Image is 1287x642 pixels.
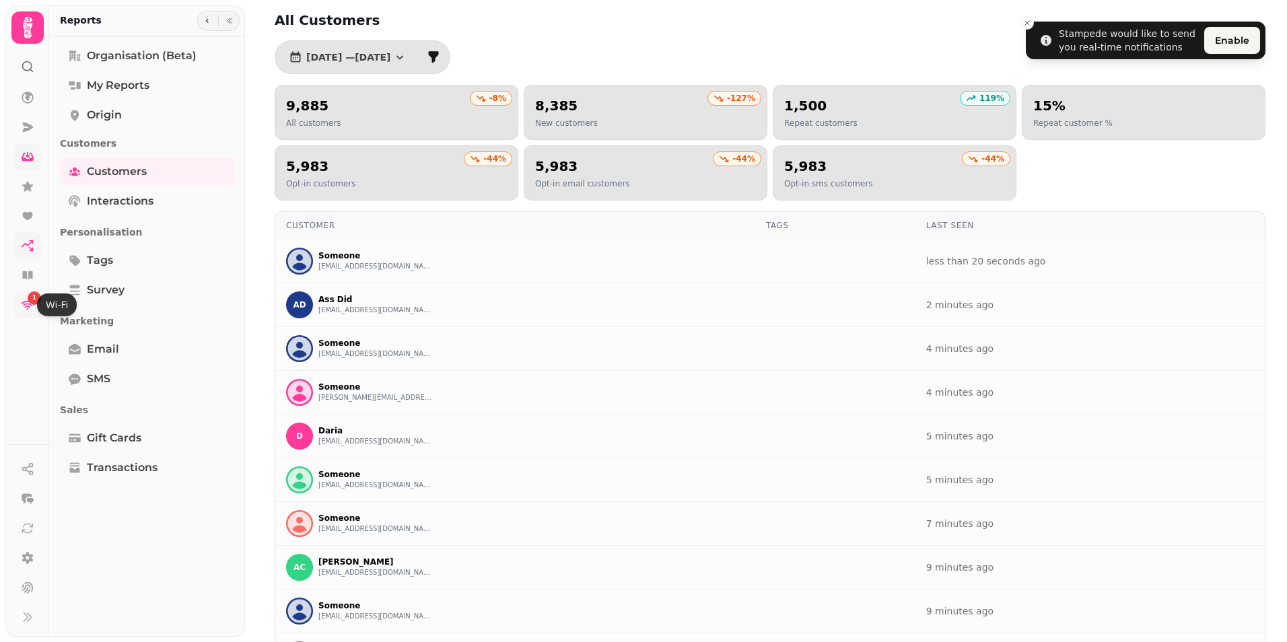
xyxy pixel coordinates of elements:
a: 4 minutes ago [926,343,994,354]
a: Interactions [60,188,234,215]
p: Someone [318,469,433,480]
h2: 15% [1033,96,1113,115]
h2: 8,385 [535,96,598,115]
a: Email [60,336,234,363]
p: -44 % [732,153,755,164]
span: [DATE] — [DATE] [306,52,390,62]
p: Someone [318,250,433,261]
a: Transactions [60,454,234,481]
p: [PERSON_NAME] [318,557,433,567]
span: Organisation (beta) [87,48,197,64]
span: tags [87,252,113,269]
button: [EMAIL_ADDRESS][DOMAIN_NAME] [318,611,433,622]
a: 2 minutes ago [926,299,994,310]
span: survey [87,282,125,298]
div: Stampede would like to send you real-time notifications [1059,27,1199,54]
p: -44 % [981,153,1004,164]
div: Customer [286,220,744,231]
a: 9 minutes ago [926,606,994,616]
a: 4 minutes ago [926,387,994,398]
span: Customers [87,164,147,180]
p: Repeat customer % [1033,118,1113,129]
h2: All Customers [275,11,533,30]
h2: 5,983 [535,157,630,176]
p: Opt-in customers [286,178,356,189]
p: Someone [318,338,433,349]
span: AC [293,563,306,572]
p: Someone [318,382,433,392]
span: AD [293,300,306,310]
a: 9 minutes ago [926,562,994,573]
h2: Reports [60,13,102,27]
button: [EMAIL_ADDRESS][DOMAIN_NAME] [318,567,433,578]
span: Origin [87,107,122,123]
p: -44 % [483,153,506,164]
p: Someone [318,600,433,611]
span: Interactions [87,193,153,209]
p: All customers [286,118,341,129]
div: Wi-Fi [37,293,77,316]
a: My Reports [60,72,234,99]
h2: 5,983 [784,157,873,176]
button: [DATE] —[DATE] [278,44,417,71]
p: 119 % [979,93,1004,104]
a: less than 20 seconds ago [926,256,1046,266]
button: [EMAIL_ADDRESS][DOMAIN_NAME] [318,261,433,272]
button: filter [420,44,447,71]
a: 5 minutes ago [926,431,994,441]
span: SMS [87,371,110,387]
p: Opt-in sms customers [784,178,873,189]
span: 1 [32,293,36,303]
span: My Reports [87,77,149,94]
button: [PERSON_NAME][EMAIL_ADDRESS][DOMAIN_NAME] [318,392,433,403]
div: Tags [766,220,905,231]
p: New customers [535,118,598,129]
p: Sales [60,398,234,422]
span: Email [87,341,119,357]
button: [EMAIL_ADDRESS][DOMAIN_NAME] [318,480,433,491]
p: Repeat customers [784,118,858,129]
span: Transactions [87,460,158,476]
h2: 1,500 [784,96,858,115]
button: [EMAIL_ADDRESS][DOMAIN_NAME] [318,436,433,447]
h2: 5,983 [286,157,356,176]
span: D [296,431,303,441]
p: Personalisation [60,220,234,244]
button: [EMAIL_ADDRESS][DOMAIN_NAME] [318,305,433,316]
p: -8 % [489,93,506,104]
a: Organisation (beta) [60,42,234,69]
a: Customers [60,158,234,185]
span: Gift Cards [87,430,141,446]
p: Customers [60,131,234,155]
button: [EMAIL_ADDRESS][DOMAIN_NAME] [318,349,433,359]
p: Opt-in email customers [535,178,630,189]
a: 5 minutes ago [926,474,994,485]
p: Ass Did [318,294,433,305]
a: 7 minutes ago [926,518,994,529]
a: Gift Cards [60,425,234,452]
a: SMS [60,365,234,392]
div: Last Seen [926,220,1254,231]
button: Enable [1204,27,1260,54]
a: survey [60,277,234,304]
p: -127 % [727,93,755,104]
button: Close toast [1020,16,1034,30]
a: 1 [14,291,41,318]
p: Daria [318,425,433,436]
p: Someone [318,513,433,524]
p: Marketing [60,309,234,333]
a: Origin [60,102,234,129]
h2: 9,885 [286,96,341,115]
a: tags [60,247,234,274]
nav: Tabs [49,37,245,637]
button: [EMAIL_ADDRESS][DOMAIN_NAME] [318,524,433,534]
